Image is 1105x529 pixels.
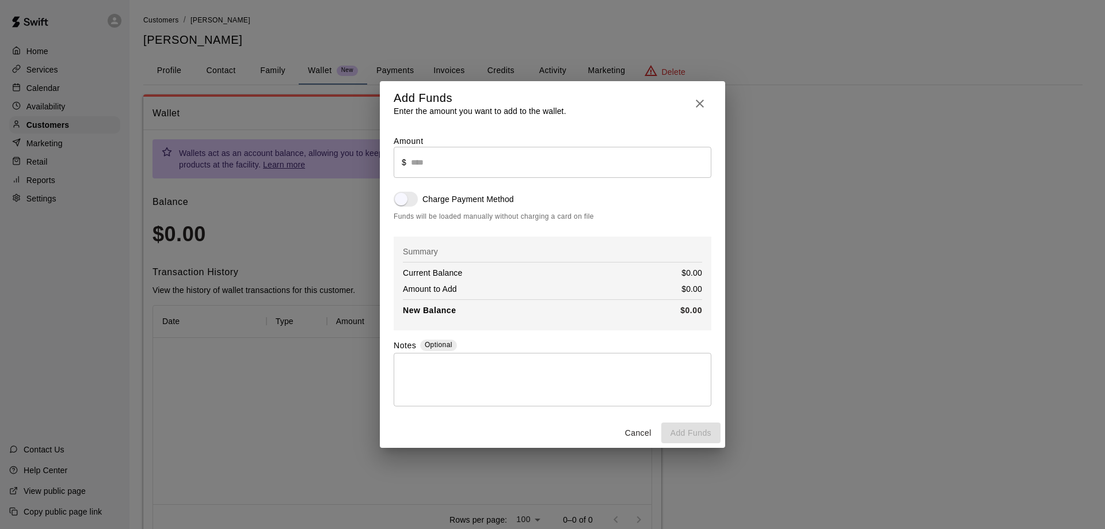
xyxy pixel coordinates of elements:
span: Optional [425,341,452,349]
p: $0.00 [680,305,702,317]
label: Notes [394,340,416,353]
span: Funds will be loaded manually without charging a card on file [394,211,711,223]
label: Amount [394,136,424,146]
p: Enter the amount you want to add to the wallet. [394,105,566,117]
p: Amount to Add [403,283,457,295]
p: $0.00 [681,267,702,279]
p: $ [402,157,406,168]
button: Cancel [620,423,657,444]
p: Current Balance [403,267,462,279]
p: Charge Payment Method [422,193,514,205]
p: New Balance [403,305,456,317]
h5: Add Funds [394,90,566,106]
p: $0.00 [681,283,702,295]
p: Summary [403,246,702,257]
